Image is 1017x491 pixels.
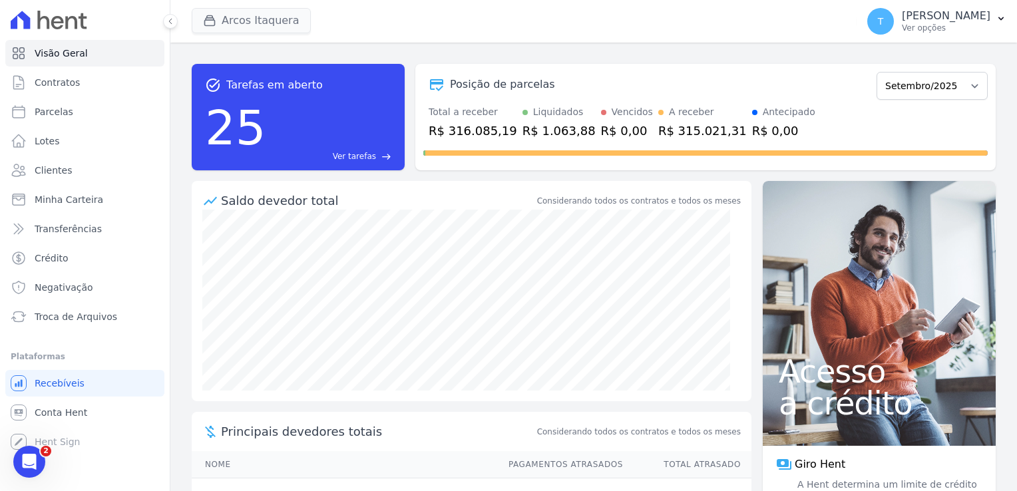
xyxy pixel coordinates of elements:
[35,377,85,390] span: Recebíveis
[429,105,517,119] div: Total a receber
[5,370,164,397] a: Recebíveis
[537,426,741,438] span: Considerando todos os contratos e todos os meses
[5,303,164,330] a: Troca de Arquivos
[779,355,980,387] span: Acesso
[221,192,534,210] div: Saldo devedor total
[779,387,980,419] span: a crédito
[205,93,266,162] div: 25
[35,193,103,206] span: Minha Carteira
[35,310,117,323] span: Troca de Arquivos
[902,9,990,23] p: [PERSON_NAME]
[35,76,80,89] span: Contratos
[35,222,102,236] span: Transferências
[205,77,221,93] span: task_alt
[5,157,164,184] a: Clientes
[537,195,741,207] div: Considerando todos os contratos e todos os meses
[272,150,391,162] a: Ver tarefas east
[5,245,164,271] a: Crédito
[13,446,45,478] iframe: Intercom live chat
[5,186,164,213] a: Minha Carteira
[35,134,60,148] span: Lotes
[35,251,69,265] span: Crédito
[5,128,164,154] a: Lotes
[35,47,88,60] span: Visão Geral
[5,216,164,242] a: Transferências
[878,17,884,26] span: T
[658,122,747,140] div: R$ 315.021,31
[795,456,845,472] span: Giro Hent
[333,150,376,162] span: Ver tarefas
[612,105,653,119] div: Vencidos
[857,3,1017,40] button: T [PERSON_NAME] Ver opções
[429,122,517,140] div: R$ 316.085,19
[226,77,323,93] span: Tarefas em aberto
[192,8,311,33] button: Arcos Itaquera
[522,122,596,140] div: R$ 1.063,88
[624,451,751,478] th: Total Atrasado
[5,40,164,67] a: Visão Geral
[11,349,159,365] div: Plataformas
[450,77,555,92] div: Posição de parcelas
[5,69,164,96] a: Contratos
[752,122,815,140] div: R$ 0,00
[35,281,93,294] span: Negativação
[5,274,164,301] a: Negativação
[192,451,496,478] th: Nome
[5,399,164,426] a: Conta Hent
[533,105,584,119] div: Liquidados
[35,164,72,177] span: Clientes
[381,152,391,162] span: east
[5,98,164,125] a: Parcelas
[902,23,990,33] p: Ver opções
[35,406,87,419] span: Conta Hent
[221,422,534,440] span: Principais devedores totais
[496,451,624,478] th: Pagamentos Atrasados
[35,105,73,118] span: Parcelas
[41,446,51,456] span: 2
[601,122,653,140] div: R$ 0,00
[763,105,815,119] div: Antecipado
[669,105,714,119] div: A receber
